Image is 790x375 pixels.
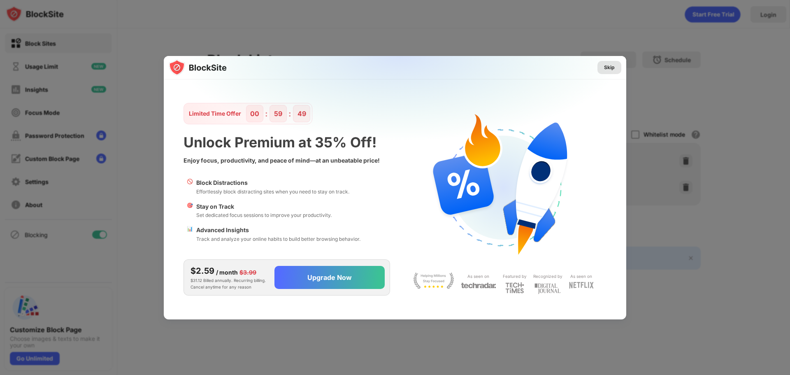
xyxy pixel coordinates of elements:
[505,282,524,293] img: light-techtimes.svg
[569,282,594,289] img: light-netflix.svg
[191,265,214,277] div: $2.59
[503,273,527,280] div: Featured by
[413,273,454,289] img: light-stay-focus.svg
[533,273,562,280] div: Recognized by
[196,235,360,243] div: Track and analyze your online habits to build better browsing behavior.
[239,268,256,277] div: $3.99
[169,56,631,219] img: gradient.svg
[307,273,352,282] div: Upgrade Now
[191,265,268,290] div: $31.12 Billed annually. Recurring billing. Cancel anytime for any reason
[467,273,489,280] div: As seen on
[570,273,592,280] div: As seen on
[461,282,496,289] img: light-techradar.svg
[534,282,561,296] img: light-digital-journal.svg
[604,63,615,72] div: Skip
[196,226,360,235] div: Advanced Insights
[187,226,193,243] div: 📊
[216,268,238,277] div: / month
